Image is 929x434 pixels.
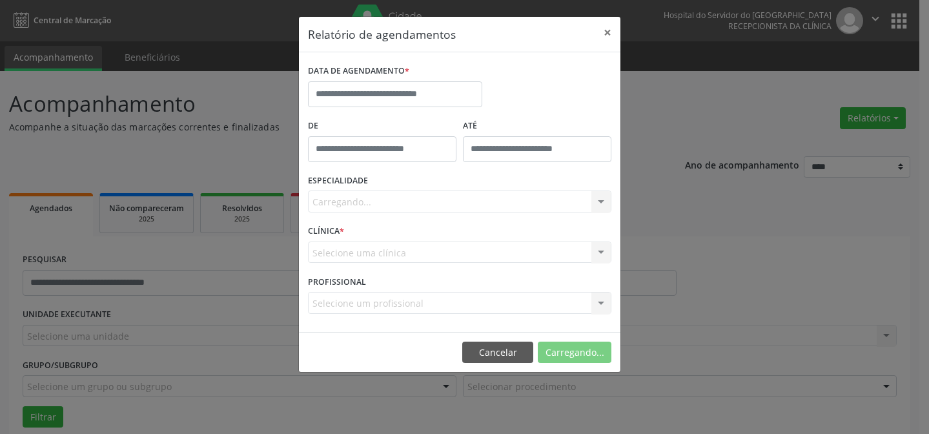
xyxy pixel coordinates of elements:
label: DATA DE AGENDAMENTO [308,61,409,81]
label: ATÉ [463,116,611,136]
label: ESPECIALIDADE [308,171,368,191]
label: De [308,116,456,136]
button: Cancelar [462,342,533,364]
button: Close [595,17,620,48]
button: Carregando... [538,342,611,364]
label: CLÍNICA [308,222,344,242]
label: PROFISSIONAL [308,272,366,292]
h5: Relatório de agendamentos [308,26,456,43]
